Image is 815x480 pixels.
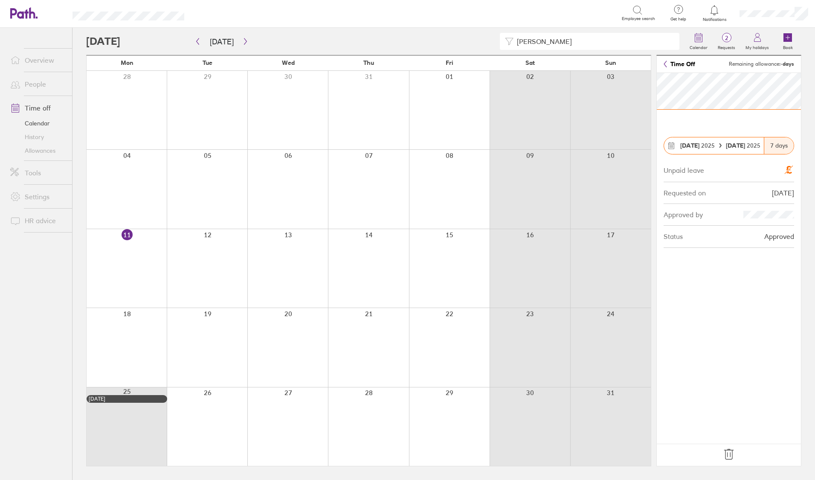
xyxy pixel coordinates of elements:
[774,28,801,55] a: Book
[3,212,72,229] a: HR advice
[513,33,674,49] input: Filter by employee
[772,189,794,197] div: [DATE]
[3,144,72,157] a: Allowances
[664,165,704,174] div: Unpaid leave
[680,142,715,149] span: 2025
[203,35,241,49] button: [DATE]
[664,61,695,67] a: Time Off
[729,61,794,67] span: Remaining allowance:
[701,17,728,22] span: Notifications
[3,99,72,116] a: Time off
[3,188,72,205] a: Settings
[207,9,229,17] div: Search
[740,43,774,50] label: My holidays
[363,59,374,66] span: Thu
[622,16,655,21] span: Employee search
[726,142,760,149] span: 2025
[203,59,212,66] span: Tue
[3,164,72,181] a: Tools
[605,59,616,66] span: Sun
[3,52,72,69] a: Overview
[740,28,774,55] a: My holidays
[778,43,798,50] label: Book
[764,137,794,154] div: 7 days
[3,130,72,144] a: History
[726,142,747,149] strong: [DATE]
[764,233,794,240] div: Approved
[680,142,699,149] strong: [DATE]
[525,59,535,66] span: Sat
[664,211,703,218] div: Approved by
[713,35,740,41] span: 2
[664,233,683,240] div: Status
[664,17,692,22] span: Get help
[121,59,133,66] span: Mon
[713,28,740,55] a: 2Requests
[701,4,728,22] a: Notifications
[89,396,165,402] div: [DATE]
[446,59,453,66] span: Fri
[780,61,794,67] strong: - days
[3,116,72,130] a: Calendar
[282,59,295,66] span: Wed
[684,28,713,55] a: Calendar
[684,43,713,50] label: Calendar
[3,76,72,93] a: People
[664,189,706,197] div: Requested on
[713,43,740,50] label: Requests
